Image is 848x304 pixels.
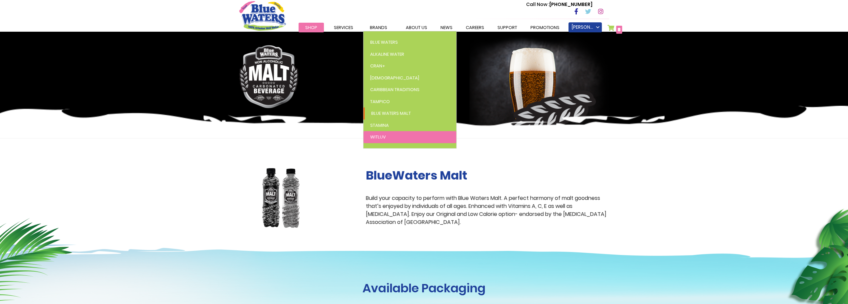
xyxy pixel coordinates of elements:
p: Build your capacity to perform with Blue Waters Malt. A perfect harmony of malt goodness that’s e... [366,194,609,226]
img: malt-logo.png [239,45,299,108]
span: WitLuv [370,134,386,140]
a: about us [399,23,434,32]
a: careers [459,23,491,32]
a: 8 [607,25,622,34]
a: [PERSON_NAME] [568,22,602,32]
span: Services [334,24,353,31]
span: Caribbean Traditions [370,86,420,93]
h2: BlueWaters Malt [366,168,609,183]
a: Promotions [524,23,566,32]
span: Shop [305,24,317,31]
span: [DEMOGRAPHIC_DATA] [370,75,419,81]
span: Blue Waters [370,39,398,45]
span: Alkaline Water [370,51,404,57]
span: Call Now : [526,1,549,8]
h1: Available Packaging [239,281,609,295]
span: Tampico [370,98,390,105]
a: News [434,23,459,32]
span: 8 [617,26,621,33]
span: Cran+ [370,63,385,69]
a: support [491,23,524,32]
img: malt-banner-right.png [469,35,614,150]
span: Blue Waters Malt [371,110,411,116]
a: store logo [239,1,286,30]
span: Stamina [370,122,389,128]
span: Brands [370,24,387,31]
p: [PHONE_NUMBER] [526,1,592,8]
